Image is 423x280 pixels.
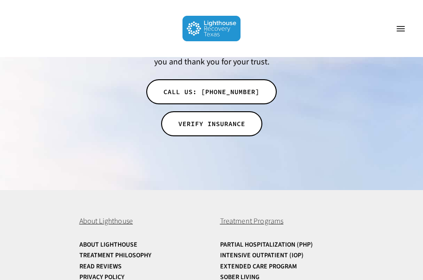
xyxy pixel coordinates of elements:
img: Lighthouse Recovery Texas [182,16,241,41]
a: Treatment Philosophy [79,252,199,259]
span: CALL US: [PHONE_NUMBER] [163,87,260,96]
a: Extended Care Program [220,263,340,270]
a: Navigation Menu [391,24,410,33]
span: About Lighthouse [79,216,133,226]
span: VERIFY INSURANCE [178,119,245,128]
a: Read Reviews [79,263,199,270]
span: Treatment Programs [220,216,284,226]
a: VERIFY INSURANCE [161,111,262,136]
h6: Getting started is easy. Use one of the options here to get in touch with a Lighthouse Staff memb... [72,28,351,67]
a: About Lighthouse [79,242,199,248]
a: Partial Hospitalization (PHP) [220,242,340,248]
a: Intensive Outpatient (IOP) [220,252,340,259]
a: CALL US: [PHONE_NUMBER] [146,79,277,104]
